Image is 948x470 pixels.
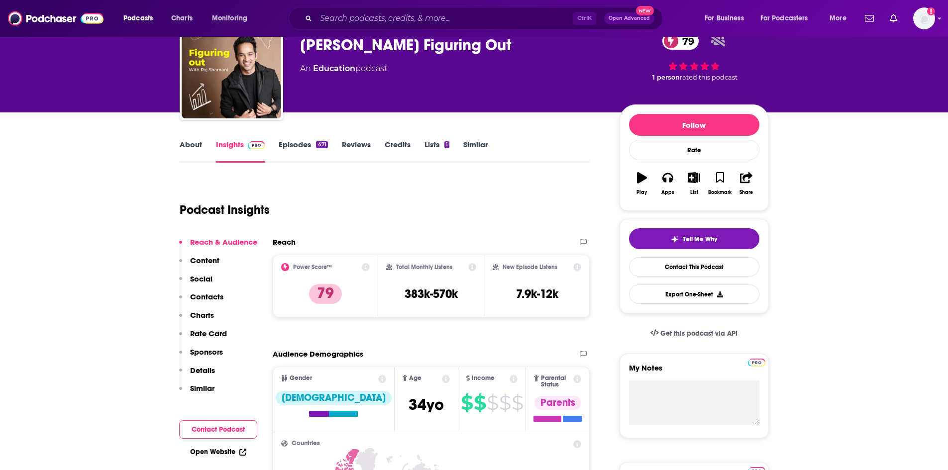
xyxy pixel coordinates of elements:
a: Credits [385,140,411,163]
div: List [690,189,698,195]
h2: Reach [273,237,296,247]
button: Follow [629,114,759,136]
a: Open Website [190,448,246,456]
a: Reviews [342,140,371,163]
span: Podcasts [123,11,153,25]
span: Tell Me Why [683,235,717,243]
h2: Total Monthly Listens [396,264,452,271]
img: tell me why sparkle [671,235,679,243]
button: Open AdvancedNew [604,12,654,24]
a: Show notifications dropdown [886,10,901,27]
span: $ [474,395,486,411]
span: $ [512,395,523,411]
div: [DEMOGRAPHIC_DATA] [276,391,392,405]
img: User Profile [913,7,935,29]
a: Show notifications dropdown [861,10,878,27]
a: Contact This Podcast [629,257,759,277]
a: Episodes471 [279,140,327,163]
span: Logged in as gbrussel [913,7,935,29]
p: Details [190,366,215,375]
span: 1 person [652,74,680,81]
button: Contact Podcast [179,420,257,439]
img: Podchaser Pro [748,359,765,367]
a: Lists1 [424,140,449,163]
span: Get this podcast via API [660,329,737,338]
span: Ctrl K [573,12,596,25]
button: Details [179,366,215,384]
p: Reach & Audience [190,237,257,247]
button: Share [733,166,759,201]
div: Search podcasts, credits, & more... [298,7,672,30]
h3: 383k-570k [405,286,458,301]
button: Show profile menu [913,7,935,29]
button: Contacts [179,292,223,310]
button: Rate Card [179,329,227,347]
span: Gender [290,375,312,381]
label: My Notes [629,363,759,380]
div: Bookmark [708,189,732,195]
button: tell me why sparkleTell Me Why [629,228,759,249]
span: rated this podcast [680,74,737,81]
a: Charts [165,10,199,26]
span: $ [499,395,511,411]
button: Social [179,274,212,292]
button: Similar [179,383,214,402]
span: Parental Status [541,375,572,388]
span: For Business [705,11,744,25]
h2: Audience Demographics [273,349,363,359]
span: For Podcasters [760,11,808,25]
img: Podchaser Pro [248,141,265,149]
div: Parents [534,396,581,410]
img: Podchaser - Follow, Share and Rate Podcasts [8,9,104,28]
svg: Add a profile image [927,7,935,15]
button: Export One-Sheet [629,284,759,304]
img: Raj Shamani's Figuring Out [182,19,281,118]
span: Monitoring [212,11,247,25]
button: Content [179,256,219,274]
p: 79 [309,284,342,304]
p: Contacts [190,292,223,301]
a: Education [313,64,355,73]
p: Charts [190,310,214,320]
h2: New Episode Listens [503,264,557,271]
input: Search podcasts, credits, & more... [316,10,573,26]
button: Sponsors [179,347,223,366]
span: New [636,6,654,15]
span: 34 yo [409,395,444,414]
button: open menu [116,10,166,26]
h3: 7.9k-12k [516,286,558,301]
div: 79 1 personrated this podcast [620,26,769,88]
div: 471 [316,141,327,148]
div: Share [739,189,753,195]
h1: Podcast Insights [180,202,270,217]
a: About [180,140,202,163]
a: InsightsPodchaser Pro [216,140,265,163]
span: 79 [672,32,699,50]
div: An podcast [300,63,387,75]
button: Play [629,166,655,201]
a: Similar [463,140,488,163]
div: Apps [661,189,674,195]
div: Rate [629,140,759,160]
button: open menu [754,10,823,26]
button: List [681,166,707,201]
button: Apps [655,166,681,201]
span: More [830,11,846,25]
div: Play [636,189,647,195]
button: Charts [179,310,214,329]
div: 1 [444,141,449,148]
p: Similar [190,383,214,393]
button: open menu [823,10,859,26]
a: Pro website [748,357,765,367]
p: Content [190,256,219,265]
span: $ [461,395,473,411]
button: open menu [698,10,756,26]
a: 79 [662,32,699,50]
button: open menu [205,10,260,26]
h2: Power Score™ [293,264,332,271]
span: Charts [171,11,193,25]
span: Open Advanced [609,16,650,21]
p: Social [190,274,212,283]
